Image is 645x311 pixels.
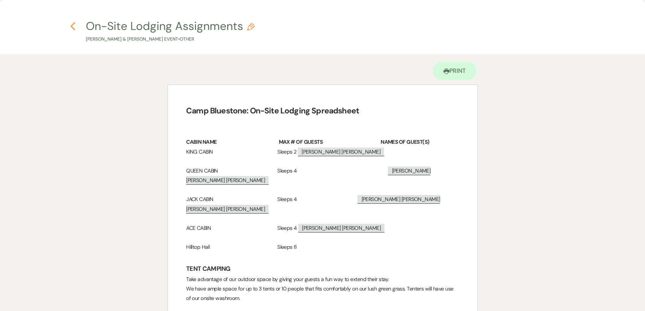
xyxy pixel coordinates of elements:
[433,62,476,80] a: Print
[186,105,359,116] strong: Camp Bluestone: On-Site Lodging Spreadsheet
[186,275,459,284] p: Take advantage of our outdoor space by giving your guests a fun way to extend their stay.
[86,20,255,43] button: On-Site Lodging Assignments[PERSON_NAME] & [PERSON_NAME] Event•Other
[298,148,384,156] span: [PERSON_NAME] [PERSON_NAME]
[186,195,440,213] span: [PERSON_NAME] [PERSON_NAME] [PERSON_NAME] [PERSON_NAME]
[298,224,384,232] span: [PERSON_NAME] [PERSON_NAME]
[186,167,297,174] span: QUEEN CABIN Sleeps 4
[186,265,230,273] strong: TENT CAMPING
[186,166,430,185] span: [PERSON_NAME] [PERSON_NAME] [PERSON_NAME]
[186,147,459,157] p: KING CABIN Sleeps 2
[86,36,255,43] p: [PERSON_NAME] & [PERSON_NAME] Event • Other
[381,138,429,145] strong: NAMES OF GUEST(S)
[186,138,217,145] strong: CABIN NAME
[278,138,322,145] strong: MAX # OF GUESTS
[186,225,297,231] span: ACE CABIN Sleeps 4
[186,284,459,303] p: We have ample space for up to 3 tents or 10 people that fits comfortably on our lush green grass....
[186,196,297,203] span: JACK CABIN Sleeps 4
[186,242,459,252] p: Hilltop Hall Sleeps 8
